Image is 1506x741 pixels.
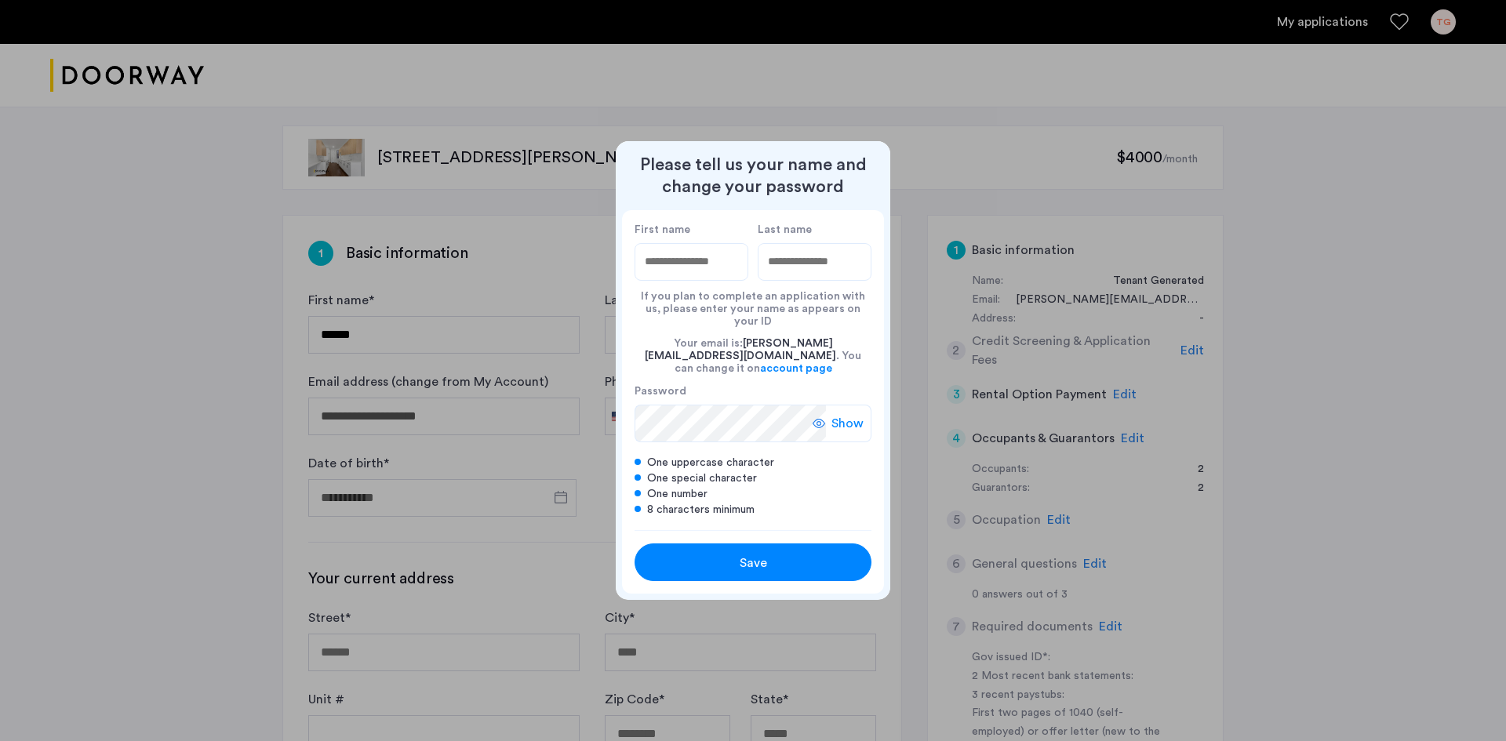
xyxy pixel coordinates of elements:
[635,470,871,486] div: One special character
[758,223,871,237] label: Last name
[645,338,836,361] span: [PERSON_NAME][EMAIL_ADDRESS][DOMAIN_NAME]
[740,554,767,572] span: Save
[635,455,871,470] div: One uppercase character
[831,414,864,433] span: Show
[760,362,832,375] a: account page
[622,154,884,198] h2: Please tell us your name and change your password
[635,502,871,518] div: 8 characters minimum
[635,328,871,384] div: Your email is: . You can change it on
[635,486,871,502] div: One number
[635,223,748,237] label: First name
[635,384,826,398] label: Password
[635,281,871,328] div: If you plan to complete an application with us, please enter your name as appears on your ID
[635,543,871,581] button: button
